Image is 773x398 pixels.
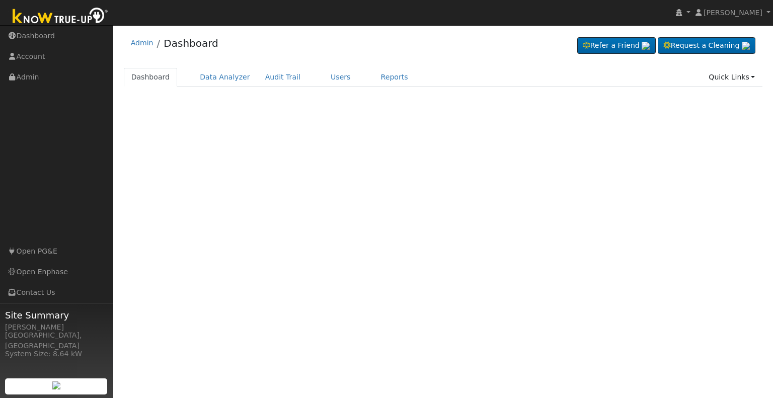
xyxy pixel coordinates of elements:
img: Know True-Up [8,6,113,28]
img: retrieve [52,381,60,389]
a: Refer a Friend [577,37,656,54]
a: Audit Trail [258,68,308,87]
a: Dashboard [124,68,178,87]
a: Request a Cleaning [658,37,755,54]
span: [PERSON_NAME] [704,9,762,17]
img: retrieve [742,42,750,50]
div: System Size: 8.64 kW [5,349,108,359]
img: retrieve [642,42,650,50]
div: [GEOGRAPHIC_DATA], [GEOGRAPHIC_DATA] [5,330,108,351]
a: Users [323,68,358,87]
a: Admin [131,39,153,47]
div: [PERSON_NAME] [5,322,108,333]
a: Dashboard [164,37,218,49]
span: Site Summary [5,308,108,322]
a: Quick Links [701,68,762,87]
a: Reports [373,68,416,87]
a: Data Analyzer [192,68,258,87]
